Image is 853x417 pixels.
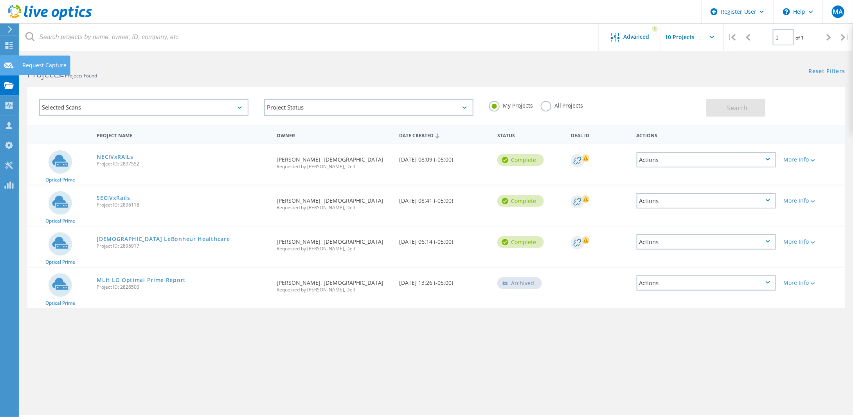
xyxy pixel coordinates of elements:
div: [DATE] 06:14 (-05:00) [395,226,493,252]
input: Search projects by name, owner, ID, company, etc [20,23,599,51]
span: Optical Prime [45,260,75,264]
div: Project Name [93,128,273,142]
label: My Projects [489,101,533,108]
div: | [837,23,853,51]
div: [PERSON_NAME], [DEMOGRAPHIC_DATA] [273,226,396,259]
div: [PERSON_NAME], [DEMOGRAPHIC_DATA] [273,185,396,218]
div: More Info [784,239,841,244]
span: Advanced [624,34,650,40]
div: Owner [273,128,396,142]
button: Search [706,99,765,117]
div: Selected Scans [39,99,248,116]
div: Complete [497,236,544,248]
svg: \n [783,8,790,15]
div: More Info [784,280,841,286]
div: Complete [497,195,544,207]
span: Requested by [PERSON_NAME], Dell [277,288,392,292]
div: Date Created [395,128,493,142]
div: Request Capture [22,63,67,68]
div: [DATE] 13:26 (-05:00) [395,268,493,293]
div: Actions [637,275,776,291]
div: [DATE] 08:09 (-05:00) [395,144,493,170]
div: Archived [497,277,542,289]
span: 4 Projects Found [61,72,97,79]
div: Deal Id [567,128,632,142]
div: | [724,23,740,51]
span: Requested by [PERSON_NAME], Dell [277,164,392,169]
div: More Info [784,198,841,203]
span: Project ID: 2826500 [97,285,269,289]
div: Actions [637,152,776,167]
a: Live Optics Dashboard [8,16,92,22]
div: More Info [784,157,841,162]
div: Project Status [264,99,473,116]
span: Optical Prime [45,301,75,306]
div: [DATE] 08:41 (-05:00) [395,185,493,211]
span: Optical Prime [45,178,75,182]
a: Reset Filters [809,68,845,75]
div: Complete [497,154,544,166]
span: Search [727,104,747,112]
div: [PERSON_NAME], [DEMOGRAPHIC_DATA] [273,144,396,177]
div: [PERSON_NAME], [DEMOGRAPHIC_DATA] [273,268,396,300]
div: Actions [637,234,776,250]
a: MLH LO Optimal Prime Report [97,277,186,283]
span: Requested by [PERSON_NAME], Dell [277,246,392,251]
div: Actions [633,128,780,142]
span: Requested by [PERSON_NAME], Dell [277,205,392,210]
span: Optical Prime [45,219,75,223]
a: [DEMOGRAPHIC_DATA] LeBonheur Healthcare [97,236,230,242]
a: NECIVxRAILs [97,154,133,160]
div: Status [493,128,567,142]
div: Actions [637,193,776,208]
span: Project ID: 2897552 [97,162,269,166]
span: Project ID: 2895917 [97,244,269,248]
span: of 1 [796,34,804,41]
span: Project ID: 2896118 [97,203,269,207]
label: All Projects [541,101,583,108]
span: MA [833,9,843,15]
a: SECIVxRails [97,195,130,201]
